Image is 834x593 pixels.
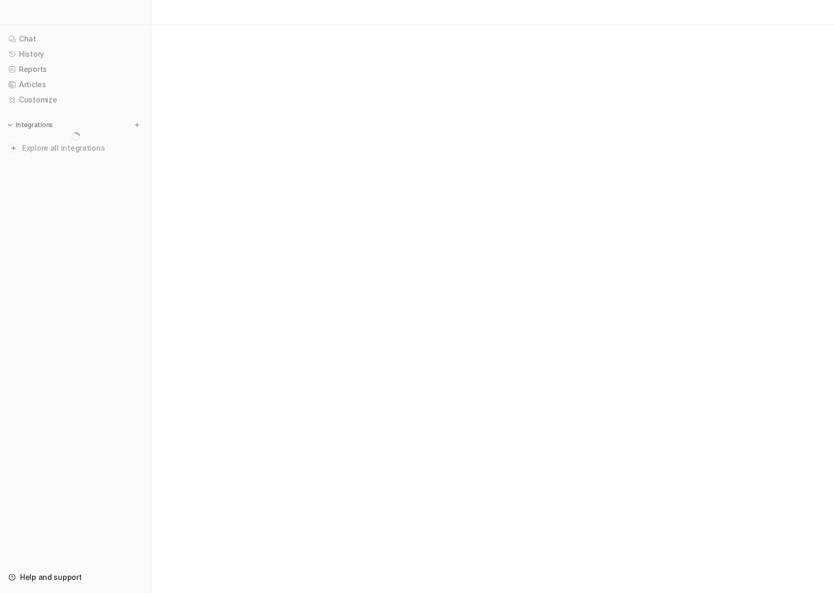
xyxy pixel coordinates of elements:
[133,121,141,129] img: menu_add.svg
[4,62,147,77] a: Reports
[4,47,147,61] a: History
[4,92,147,107] a: Customize
[4,77,147,92] a: Articles
[8,143,19,153] img: explore all integrations
[4,120,56,130] button: Integrations
[4,570,147,585] a: Help and support
[6,121,14,129] img: expand menu
[16,121,53,129] p: Integrations
[4,32,147,46] a: Chat
[4,141,147,155] a: Explore all integrations
[22,140,142,157] span: Explore all integrations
